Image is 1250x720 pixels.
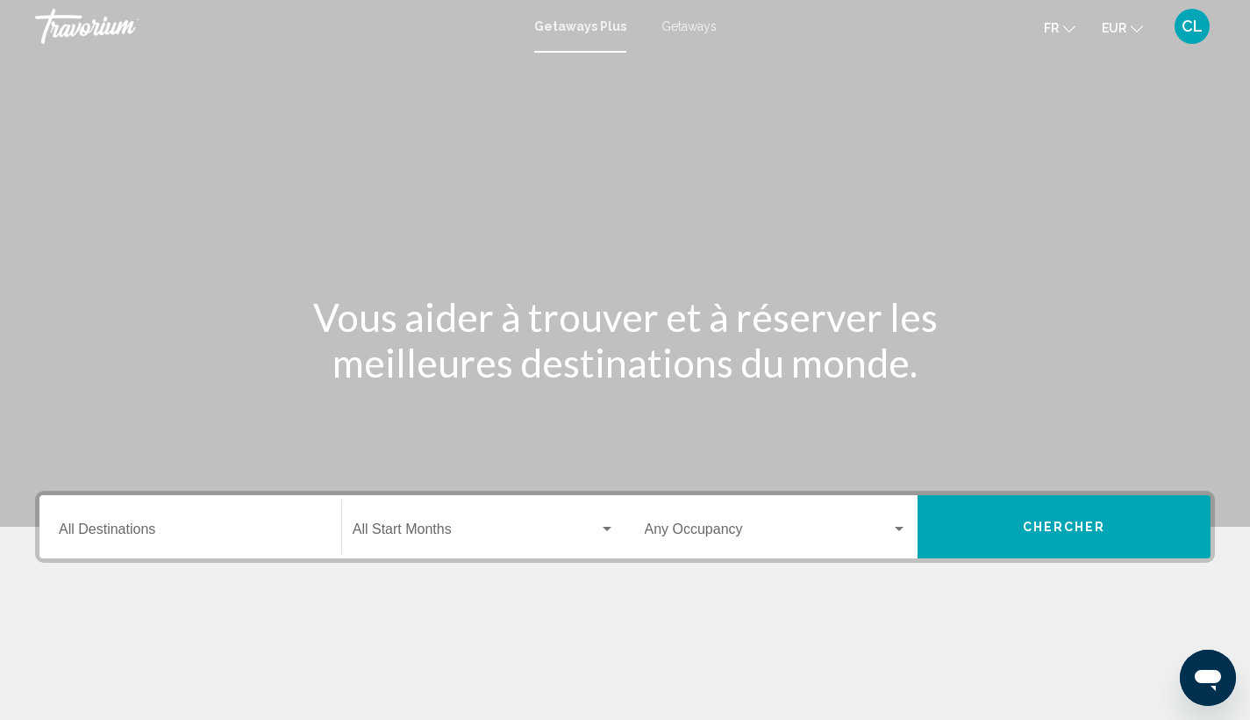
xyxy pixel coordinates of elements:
[39,495,1211,558] div: Search widget
[1044,15,1075,40] button: Change language
[534,19,626,33] a: Getaways Plus
[1182,18,1203,35] span: CL
[1102,21,1126,35] span: EUR
[1169,8,1215,45] button: User Menu
[1023,521,1106,535] span: Chercher
[918,495,1211,558] button: Chercher
[296,294,954,385] h1: Vous aider à trouver et à réserver les meilleures destinations du monde.
[1180,650,1236,706] iframe: Bouton de lancement de la fenêtre de messagerie
[661,19,717,33] a: Getaways
[35,9,517,44] a: Travorium
[1102,15,1143,40] button: Change currency
[1044,21,1059,35] span: fr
